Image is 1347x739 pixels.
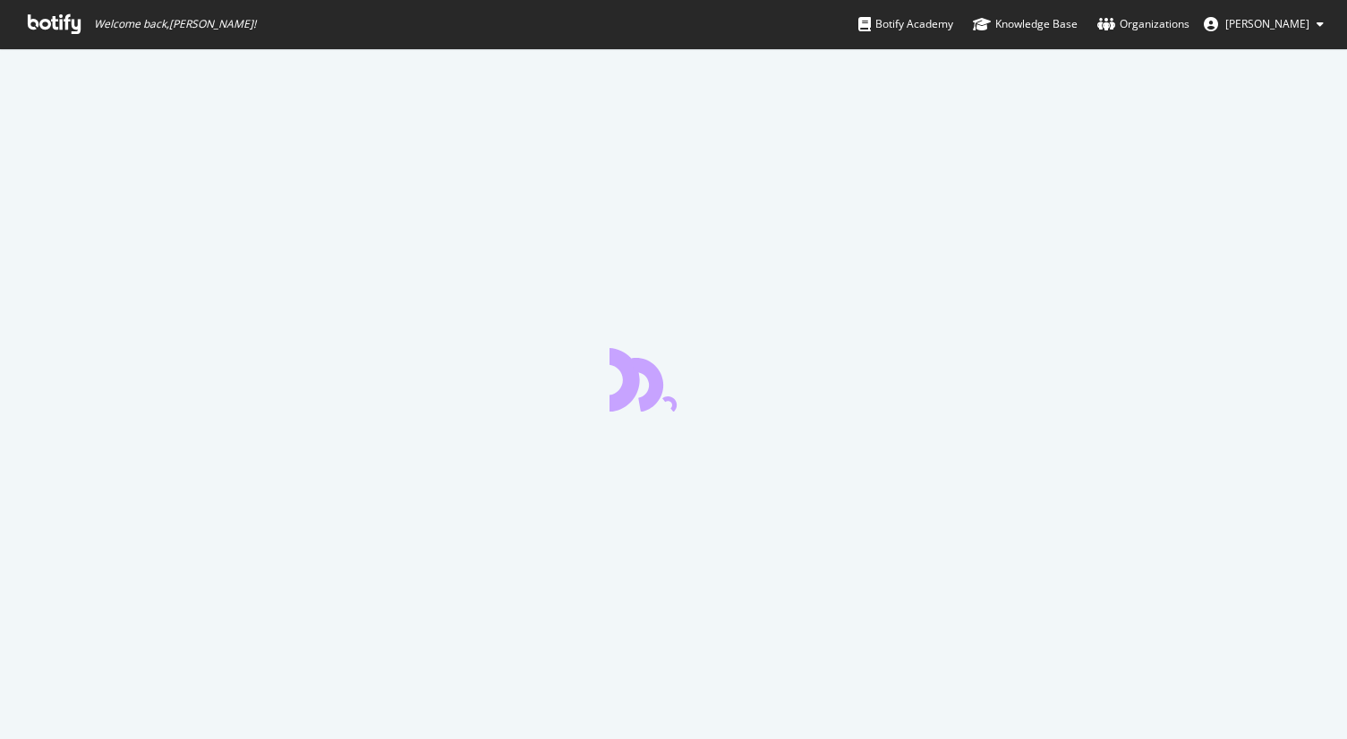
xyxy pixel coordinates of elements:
[1189,10,1338,38] button: [PERSON_NAME]
[1225,16,1309,31] span: Olivier Gourdin
[858,15,953,33] div: Botify Academy
[610,347,738,412] div: animation
[973,15,1078,33] div: Knowledge Base
[94,17,256,31] span: Welcome back, [PERSON_NAME] !
[1097,15,1189,33] div: Organizations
